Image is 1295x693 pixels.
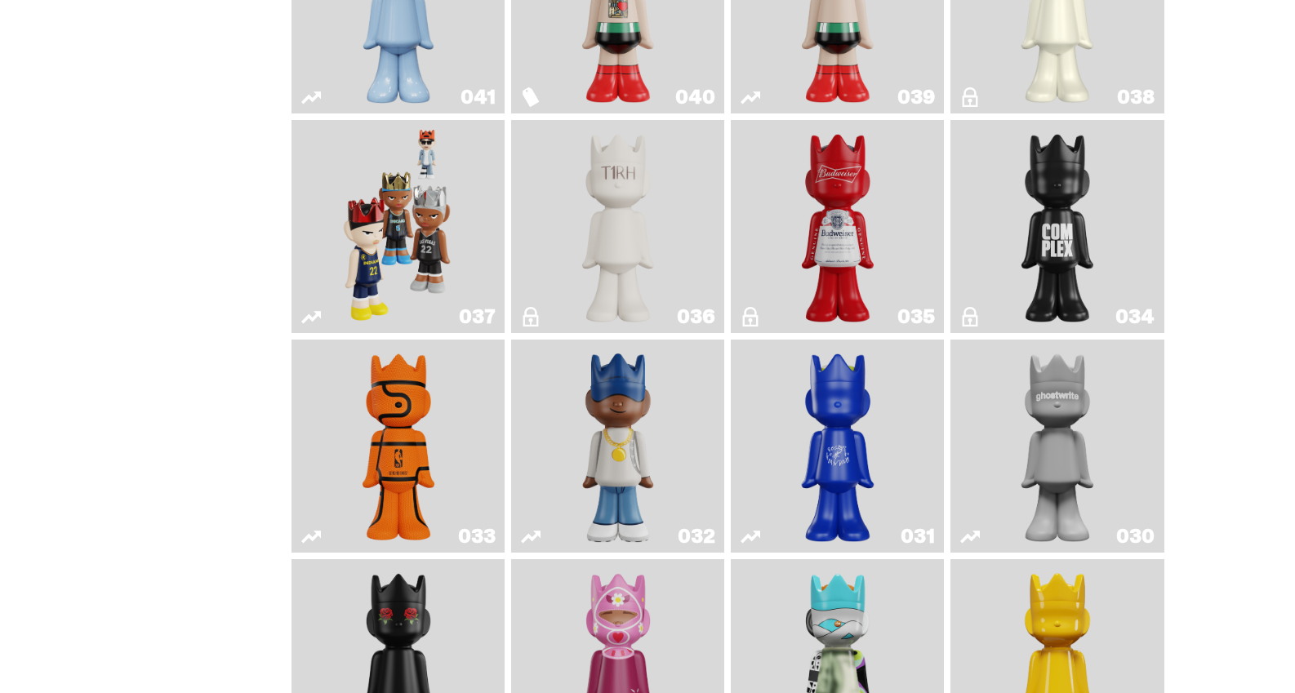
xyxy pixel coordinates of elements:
a: Game Face (2024) [301,127,495,327]
a: Swingman [521,346,714,546]
div: 037 [459,307,495,327]
div: 032 [678,526,714,546]
div: 041 [461,87,495,107]
a: The1RoomButler [521,127,714,327]
a: One [960,346,1154,546]
img: Game Ball [355,346,442,546]
a: Game Ball [301,346,495,546]
img: Game Face (2024) [342,127,455,327]
img: Complex [1014,127,1101,327]
div: 036 [677,307,714,327]
img: The King of ghosts [794,127,881,327]
img: One [1001,346,1114,546]
img: The1RoomButler [575,127,661,327]
div: 040 [675,87,714,107]
div: 033 [458,526,495,546]
div: 031 [901,526,934,546]
div: 039 [897,87,934,107]
img: Swingman [562,346,674,546]
img: Latte [781,346,894,546]
div: 035 [897,307,934,327]
a: Latte [741,346,934,546]
a: The King of ghosts [741,127,934,327]
a: Complex [960,127,1154,327]
div: 030 [1116,526,1154,546]
div: 038 [1117,87,1154,107]
div: 034 [1115,307,1154,327]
